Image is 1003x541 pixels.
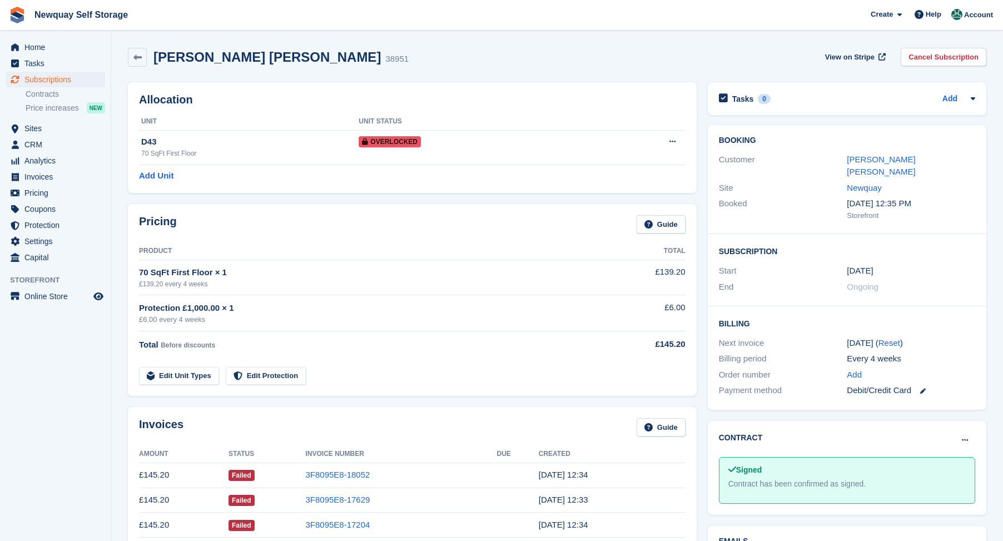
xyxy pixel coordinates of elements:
time: 2025-07-14 11:34:06 UTC [539,520,588,529]
div: Next invoice [719,337,847,350]
div: [DATE] 12:35 PM [847,197,975,210]
span: Overlocked [359,136,421,147]
span: Help [926,9,941,20]
a: menu [6,217,105,233]
span: Analytics [24,153,91,168]
a: Reset [878,338,900,348]
a: Newquay Self Storage [30,6,132,24]
span: Price increases [26,103,79,113]
div: Debit/Credit Card [847,384,975,397]
th: Invoice Number [305,445,496,463]
div: [DATE] ( ) [847,337,975,350]
div: Signed [728,464,966,476]
div: Booked [719,197,847,221]
div: Payment method [719,384,847,397]
span: View on Stripe [825,52,875,63]
div: Billing period [719,353,847,365]
span: CRM [24,137,91,152]
span: Ongoing [847,282,878,291]
span: Account [964,9,993,21]
span: Subscriptions [24,72,91,87]
h2: Billing [719,317,975,329]
span: Failed [229,520,255,531]
div: Contract has been confirmed as signed. [728,478,966,490]
img: JON [951,9,962,20]
span: Failed [229,470,255,481]
span: Before discounts [161,341,215,349]
div: Site [719,182,847,195]
span: Sites [24,121,91,136]
div: End [719,281,847,294]
th: Amount [139,445,229,463]
a: Price increases NEW [26,102,105,114]
a: menu [6,234,105,249]
a: Add [847,369,862,381]
div: £145.20 [602,338,685,351]
time: 2025-09-08 11:34:42 UTC [539,470,588,479]
span: Settings [24,234,91,249]
span: Invoices [24,169,91,185]
time: 2025-08-11 11:33:55 UTC [539,495,588,504]
a: menu [6,185,105,201]
time: 2024-04-22 01:00:00 UTC [847,265,873,277]
span: Storefront [10,275,111,286]
div: 70 SqFt First Floor × 1 [139,266,602,279]
div: Order number [719,369,847,381]
h2: Contract [719,432,763,444]
div: Customer [719,153,847,178]
a: Edit Protection [226,367,306,385]
td: £6.00 [602,295,685,331]
th: Status [229,445,306,463]
span: Create [871,9,893,20]
div: Start [719,265,847,277]
th: Total [602,242,685,260]
td: £145.20 [139,513,229,538]
span: Failed [229,495,255,506]
a: Guide [637,215,686,234]
a: View on Stripe [821,48,888,66]
th: Created [539,445,686,463]
span: Total [139,340,158,349]
div: £6.00 every 4 weeks [139,314,602,325]
div: NEW [87,102,105,113]
a: 3F8095E8-17629 [305,495,370,504]
td: £145.20 [139,488,229,513]
h2: Pricing [139,215,177,234]
h2: Booking [719,136,975,145]
a: Edit Unit Types [139,367,219,385]
img: stora-icon-8386f47178a22dfd0bd8f6a31ec36ba5ce8667c1dd55bd0f319d3a0aa187defe.svg [9,7,26,23]
span: Pricing [24,185,91,201]
a: menu [6,250,105,265]
a: Cancel Subscription [901,48,986,66]
div: Protection £1,000.00 × 1 [139,302,602,315]
div: 38951 [385,53,409,66]
a: 3F8095E8-17204 [305,520,370,529]
div: Every 4 weeks [847,353,975,365]
th: Unit Status [359,113,596,131]
a: menu [6,137,105,152]
span: Coupons [24,201,91,217]
a: menu [6,121,105,136]
td: £139.20 [602,260,685,295]
a: Preview store [92,290,105,303]
th: Product [139,242,602,260]
th: Due [497,445,539,463]
a: menu [6,72,105,87]
h2: Allocation [139,93,686,106]
a: menu [6,56,105,71]
a: Add Unit [139,170,173,182]
a: Guide [637,418,686,436]
a: 3F8095E8-18052 [305,470,370,479]
h2: Invoices [139,418,183,436]
a: menu [6,153,105,168]
a: Add [942,93,957,106]
span: Online Store [24,289,91,304]
div: 70 SqFt First Floor [141,148,359,158]
div: £139.20 every 4 weeks [139,279,602,289]
h2: [PERSON_NAME] [PERSON_NAME] [153,49,381,64]
div: 0 [758,94,771,104]
th: Unit [139,113,359,131]
h2: Subscription [719,245,975,256]
a: [PERSON_NAME] [PERSON_NAME] [847,155,915,177]
div: D43 [141,136,359,148]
